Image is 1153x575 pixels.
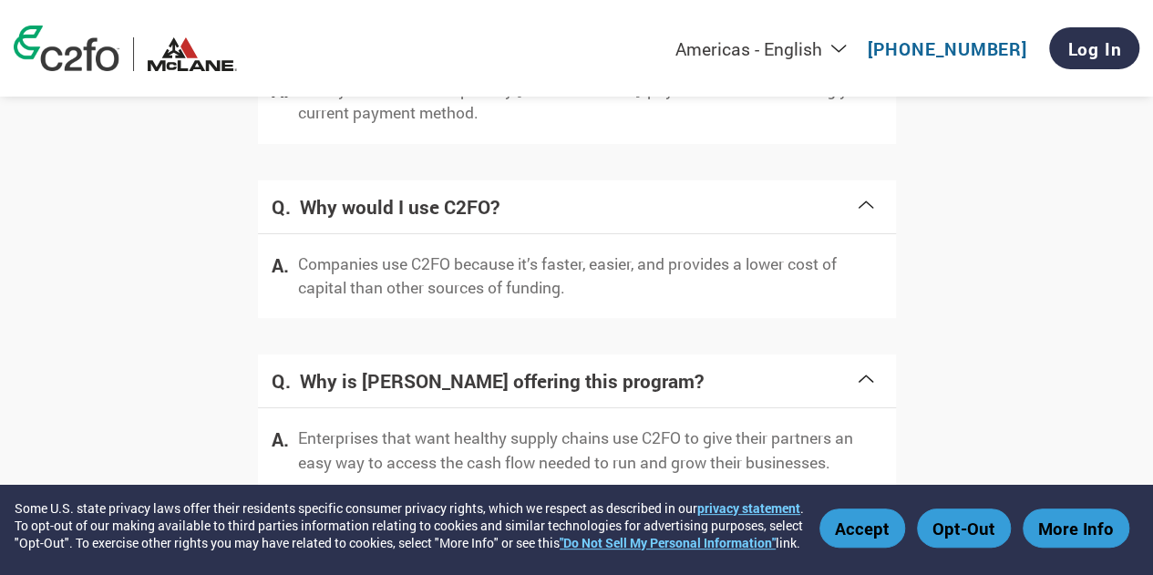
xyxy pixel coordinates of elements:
[1049,27,1139,69] a: Log In
[300,194,855,220] h4: Why would I use C2FO?
[819,508,905,548] button: Accept
[917,508,1011,548] button: Opt-Out
[560,534,776,551] a: "Do Not Sell My Personal Information"
[868,37,1027,60] a: [PHONE_NUMBER]
[300,368,855,394] h4: Why is [PERSON_NAME] offering this program?
[14,26,119,71] img: c2fo logo
[148,37,237,71] img: McLane
[298,426,882,475] p: Enterprises that want healthy supply chains use C2FO to give their partners an easy way to access...
[298,77,882,126] p: Once your offer is accepted by [PERSON_NAME], payment is delivered using your current payment met...
[298,252,882,301] p: Companies use C2FO because it’s faster, easier, and provides a lower cost of capital than other s...
[697,499,800,517] a: privacy statement
[1023,508,1129,548] button: More Info
[15,499,810,551] div: Some U.S. state privacy laws offer their residents specific consumer privacy rights, which we res...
